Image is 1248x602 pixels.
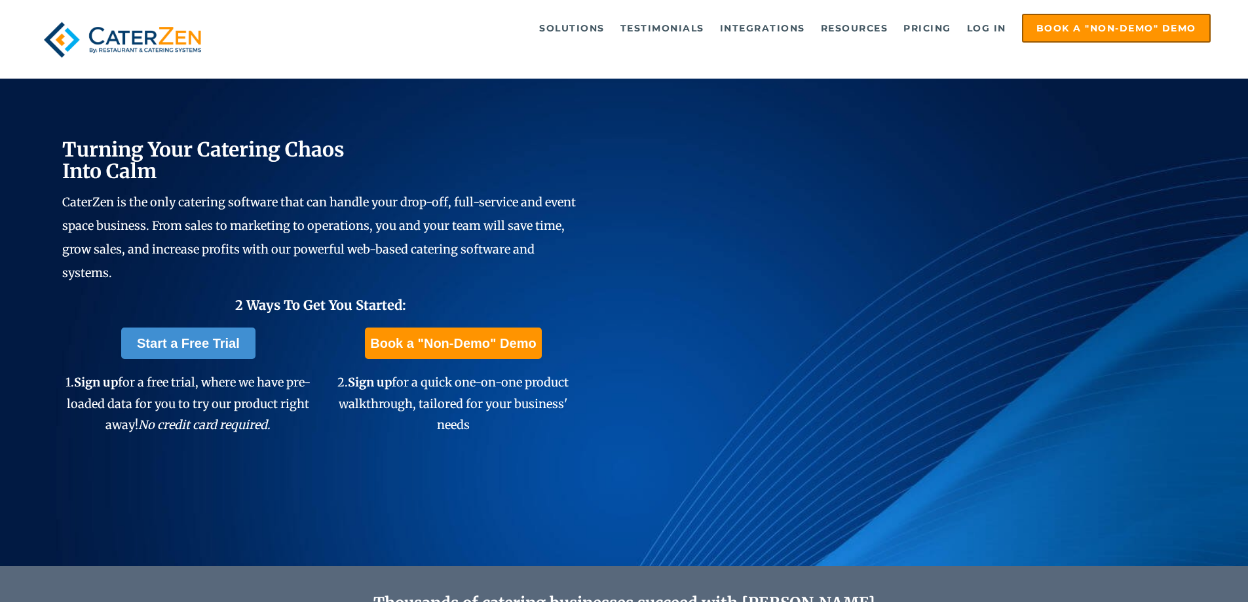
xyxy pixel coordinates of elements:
a: Book a "Non-Demo" Demo [365,328,541,359]
span: Sign up [348,375,392,390]
span: CaterZen is the only catering software that can handle your drop-off, full-service and event spac... [62,195,576,280]
div: Navigation Menu [238,14,1211,43]
a: Start a Free Trial [121,328,255,359]
a: Log in [960,15,1013,41]
a: Testimonials [614,15,711,41]
a: Resources [814,15,895,41]
span: Turning Your Catering Chaos Into Calm [62,137,345,183]
span: 2 Ways To Get You Started: [235,297,406,313]
span: 2. for a quick one-on-one product walkthrough, tailored for your business' needs [337,375,569,432]
a: Book a "Non-Demo" Demo [1022,14,1211,43]
a: Integrations [713,15,812,41]
img: caterzen [37,14,208,66]
a: Solutions [533,15,611,41]
a: Pricing [897,15,958,41]
em: No credit card required. [138,417,271,432]
span: Sign up [74,375,118,390]
span: 1. for a free trial, where we have pre-loaded data for you to try our product right away! [66,375,311,432]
